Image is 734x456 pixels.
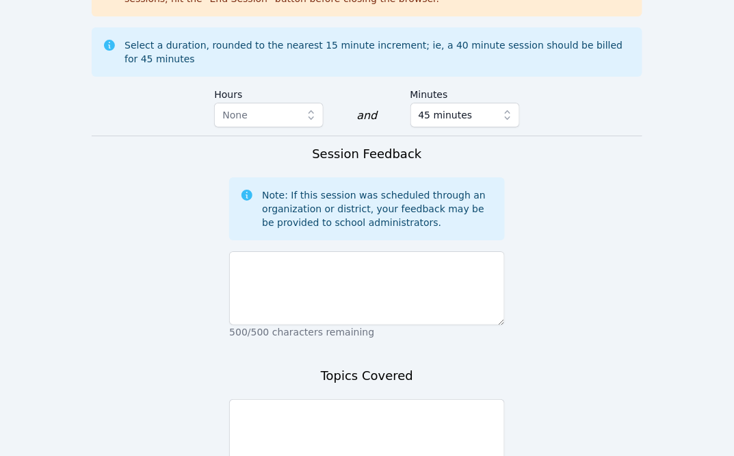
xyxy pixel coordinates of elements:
[214,103,324,127] button: None
[410,82,520,103] label: Minutes
[419,107,473,123] span: 45 minutes
[356,107,377,124] div: and
[262,188,493,229] div: Note: If this session was scheduled through an organization or district, your feedback may be be ...
[312,144,421,164] h3: Session Feedback
[410,103,520,127] button: 45 minutes
[321,366,413,385] h3: Topics Covered
[124,38,631,66] div: Select a duration, rounded to the nearest 15 minute increment; ie, a 40 minute session should be ...
[222,110,248,121] span: None
[229,325,504,339] p: 500/500 characters remaining
[214,82,324,103] label: Hours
